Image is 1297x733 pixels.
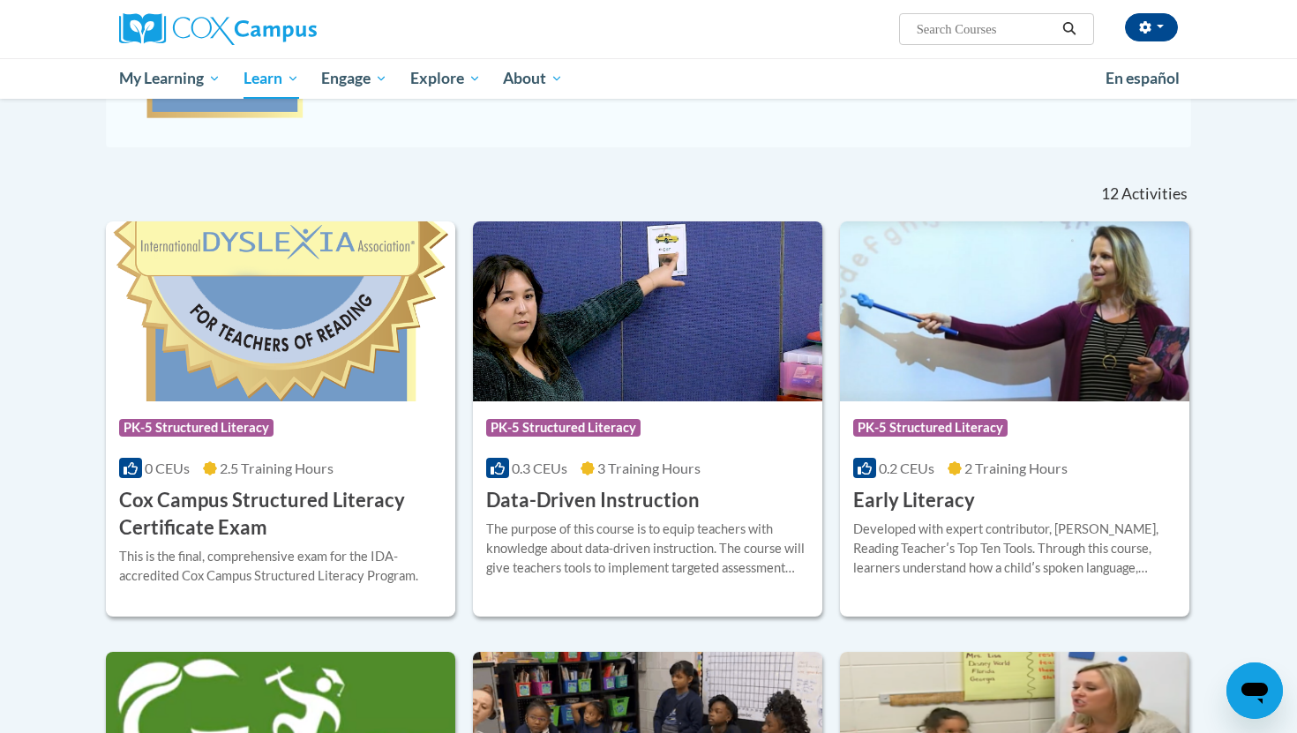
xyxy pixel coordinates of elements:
[1106,69,1180,87] span: En español
[473,221,822,401] img: Course Logo
[1094,60,1191,97] a: En español
[119,547,442,586] div: This is the final, comprehensive exam for the IDA-accredited Cox Campus Structured Literacy Program.
[840,221,1189,617] a: Course LogoPK-5 Structured Literacy0.2 CEUs2 Training Hours Early LiteracyDeveloped with expert c...
[492,58,575,99] a: About
[119,68,221,89] span: My Learning
[853,520,1176,578] div: Developed with expert contributor, [PERSON_NAME], Reading Teacherʹs Top Ten Tools. Through this c...
[310,58,399,99] a: Engage
[840,221,1189,401] img: Course Logo
[106,221,455,401] img: Course Logo
[853,419,1008,437] span: PK-5 Structured Literacy
[232,58,311,99] a: Learn
[503,68,563,89] span: About
[399,58,492,99] a: Explore
[410,68,481,89] span: Explore
[119,419,274,437] span: PK-5 Structured Literacy
[1125,13,1178,41] button: Account Settings
[1121,184,1188,204] span: Activities
[1056,19,1083,40] button: Search
[321,68,387,89] span: Engage
[964,460,1068,476] span: 2 Training Hours
[486,520,809,578] div: The purpose of this course is to equip teachers with knowledge about data-driven instruction. The...
[512,460,567,476] span: 0.3 CEUs
[915,19,1056,40] input: Search Courses
[119,487,442,542] h3: Cox Campus Structured Literacy Certificate Exam
[220,460,334,476] span: 2.5 Training Hours
[119,13,317,45] img: Cox Campus
[108,58,232,99] a: My Learning
[473,221,822,617] a: Course LogoPK-5 Structured Literacy0.3 CEUs3 Training Hours Data-Driven InstructionThe purpose of...
[106,221,455,617] a: Course LogoPK-5 Structured Literacy0 CEUs2.5 Training Hours Cox Campus Structured Literacy Certif...
[1226,662,1283,719] iframe: Button to launch messaging window
[597,460,701,476] span: 3 Training Hours
[244,68,299,89] span: Learn
[486,419,641,437] span: PK-5 Structured Literacy
[853,487,975,514] h3: Early Literacy
[879,460,934,476] span: 0.2 CEUs
[1101,184,1119,204] span: 12
[119,13,454,45] a: Cox Campus
[486,487,700,514] h3: Data-Driven Instruction
[145,460,190,476] span: 0 CEUs
[93,58,1204,99] div: Main menu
